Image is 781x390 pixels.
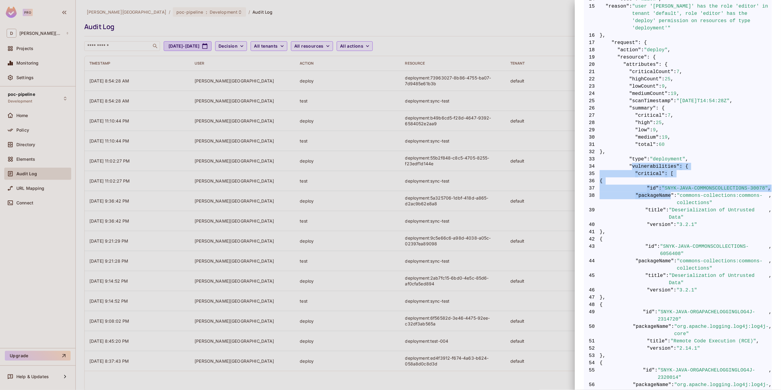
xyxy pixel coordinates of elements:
[584,177,600,185] span: 36
[584,163,600,170] span: 34
[584,46,600,54] span: 18
[730,97,733,105] span: ,
[644,46,668,54] span: "deploy"
[769,207,772,221] span: ,
[584,243,600,257] span: 43
[769,323,772,338] span: ,
[665,112,668,119] span: :
[659,83,662,90] span: :
[584,301,772,308] span: {
[666,272,669,287] span: :
[584,367,600,381] span: 55
[659,134,662,141] span: :
[584,105,600,112] span: 26
[668,338,671,345] span: :
[660,243,769,257] span: "SNYK-JAVA-COMMONSCOLLECTIONS-6056408"
[629,3,632,32] span: :
[671,323,674,338] span: :
[668,134,671,141] span: ,
[584,148,600,156] span: 32
[665,170,674,177] span: : [
[584,308,600,323] span: 49
[665,83,668,90] span: ,
[656,105,665,112] span: : {
[584,192,600,207] span: 38
[629,163,680,170] span: "vulnerabilities"
[584,97,600,105] span: 25
[646,272,666,287] span: "title"
[584,68,600,76] span: 21
[584,3,600,32] span: 15
[658,308,769,323] span: "SNYK-JAVA-ORGAPACHELOGGINGLOG4J-2314720"
[647,287,674,294] span: "version"
[632,3,772,32] span: "user '[PERSON_NAME]' has the role 'editor' in tenant 'default', role 'editor' has the 'deploy' p...
[679,163,688,170] span: : {
[646,207,666,221] span: "title"
[612,39,638,46] span: "request"
[584,32,600,39] span: 16
[635,141,656,148] span: "total"
[584,119,600,126] span: 28
[636,192,674,207] span: "packageName"
[668,90,671,97] span: :
[653,119,656,126] span: :
[769,308,772,323] span: ,
[584,301,600,308] span: 48
[647,156,650,163] span: :
[647,221,674,228] span: "version"
[666,207,669,221] span: :
[629,156,647,163] span: "type"
[679,68,683,76] span: ,
[584,185,600,192] span: 37
[674,192,677,207] span: :
[584,236,772,243] span: {
[646,243,657,257] span: "id"
[629,97,674,105] span: "scanTimestamp"
[662,185,768,192] span: "SNYK-JAVA-COMMONSCOLLECTIONS-30078"
[668,46,671,54] span: ,
[635,134,659,141] span: "medium"
[584,221,600,228] span: 40
[635,112,665,119] span: "critical"
[635,119,653,126] span: "high"
[584,61,600,68] span: 20
[677,97,730,105] span: "[DATE]T14:54:28Z"
[659,61,668,68] span: : {
[674,68,677,76] span: :
[584,39,600,46] span: 17
[662,83,665,90] span: 9
[674,323,769,338] span: "org.apache.logging.log4j:log4j-core"
[671,90,677,97] span: 19
[655,308,658,323] span: :
[674,345,677,352] span: :
[677,68,680,76] span: 7
[584,148,772,156] span: },
[769,272,772,287] span: ,
[584,228,600,236] span: 41
[584,141,600,148] span: 31
[677,257,769,272] span: "commons-collections:commons-collections"
[665,76,671,83] span: 25
[647,338,668,345] span: "title"
[584,287,600,294] span: 46
[659,141,665,148] span: 60
[584,156,600,163] span: 33
[629,105,656,112] span: "summary"
[584,236,600,243] span: 42
[636,257,674,272] span: "packageName"
[655,367,658,381] span: :
[584,352,772,359] span: },
[657,243,660,257] span: :
[671,112,674,119] span: ,
[656,119,662,126] span: 25
[659,185,662,192] span: :
[668,112,671,119] span: 7
[769,257,772,272] span: ,
[641,46,644,54] span: :
[677,90,680,97] span: ,
[662,76,665,83] span: :
[584,294,772,301] span: },
[669,272,769,287] span: "Deserialization of Untrusted Data"
[756,338,759,345] span: ,
[584,170,600,177] span: 35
